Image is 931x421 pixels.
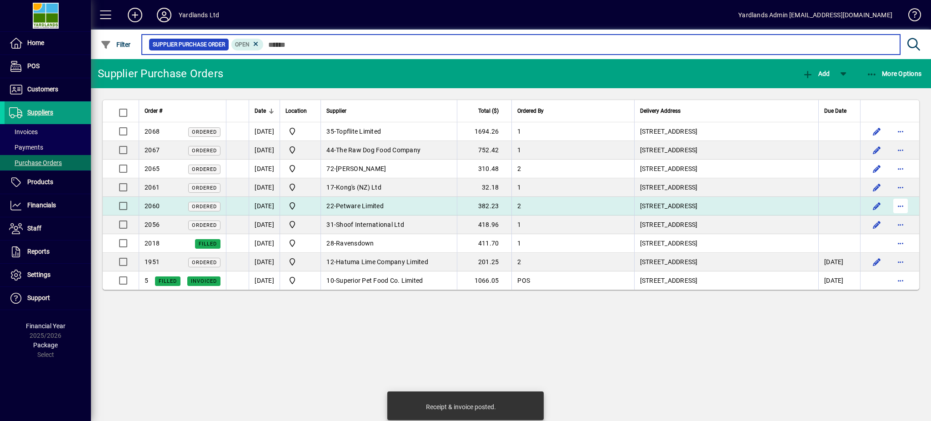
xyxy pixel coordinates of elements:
td: [DATE] [249,197,280,216]
span: [PERSON_NAME] [336,165,386,172]
td: - [320,122,457,141]
td: [STREET_ADDRESS] [634,178,818,197]
div: Due Date [824,106,855,116]
span: Yardlands Limited [285,200,315,211]
div: Yardlands Ltd [179,8,219,22]
td: [STREET_ADDRESS] [634,197,818,216]
td: 411.70 [457,234,511,253]
td: - [320,141,457,160]
td: - [320,216,457,234]
span: Ordered [192,260,217,266]
span: Reports [27,248,50,255]
td: 752.42 [457,141,511,160]
div: Total ($) [463,106,507,116]
button: Edit [870,143,884,157]
td: [DATE] [249,253,280,271]
span: 2061 [145,184,160,191]
span: 2060 [145,202,160,210]
td: [DATE] [249,216,280,234]
td: [STREET_ADDRESS] [634,141,818,160]
a: POS [5,55,91,78]
span: 2 [517,202,521,210]
button: More options [893,273,908,288]
td: [STREET_ADDRESS] [634,216,818,234]
button: More options [893,217,908,232]
a: Invoices [5,124,91,140]
td: [DATE] [249,178,280,197]
span: Date [255,106,266,116]
td: [STREET_ADDRESS] [634,122,818,141]
span: 2068 [145,128,160,135]
a: Reports [5,241,91,263]
a: Settings [5,264,91,286]
span: Filled [159,278,177,284]
td: [DATE] [249,160,280,178]
span: Yardlands Limited [285,256,315,267]
span: Yardlands Limited [285,126,315,137]
td: [STREET_ADDRESS] [634,253,818,271]
a: Products [5,171,91,194]
button: More options [893,124,908,139]
td: 1066.05 [457,271,511,290]
button: Filter [98,36,133,53]
span: Add [802,70,830,77]
span: Ordered [192,204,217,210]
td: 310.48 [457,160,511,178]
td: [DATE] [249,141,280,160]
td: 32.18 [457,178,511,197]
button: More options [893,161,908,176]
span: 1 [517,221,521,228]
span: Topflite Limited [336,128,381,135]
span: Yardlands Limited [285,219,315,230]
span: Yardlands Limited [285,238,315,249]
button: More Options [864,65,924,82]
span: 2065 [145,165,160,172]
span: Open [235,41,250,48]
span: 2 [517,258,521,266]
span: Ordered [192,148,217,154]
span: 31 [326,221,334,228]
span: Financials [27,201,56,209]
a: Home [5,32,91,55]
a: Financials [5,194,91,217]
a: Knowledge Base [901,2,920,31]
span: 1 [517,146,521,154]
span: Ordered [192,129,217,135]
a: Staff [5,217,91,240]
span: Ravensdown [336,240,374,247]
span: 17 [326,184,334,191]
td: - [320,197,457,216]
span: Home [27,39,44,46]
span: Payments [9,144,43,151]
mat-chip: Completion Status: Open [231,39,264,50]
span: Purchase Orders [9,159,62,166]
button: Profile [150,7,179,23]
span: Yardlands Limited [285,182,315,193]
span: Staff [27,225,41,232]
button: Add [120,7,150,23]
button: More options [893,236,908,251]
span: Location [285,106,307,116]
td: [DATE] [818,253,860,271]
button: Edit [870,255,884,269]
td: - [320,253,457,271]
span: 44 [326,146,334,154]
span: Filter [100,41,131,48]
td: [DATE] [818,271,860,290]
span: The Raw Dog Food Company [336,146,420,154]
td: [DATE] [249,271,280,290]
td: [STREET_ADDRESS] [634,234,818,253]
td: - [320,234,457,253]
span: Package [33,341,58,349]
button: Edit [870,199,884,213]
span: 28 [326,240,334,247]
span: More Options [866,70,922,77]
span: Suppliers [27,109,53,116]
span: Due Date [824,106,846,116]
span: Superior Pet Food Co. Limited [336,277,423,284]
span: Yardlands Limited [285,275,315,286]
span: 35 [326,128,334,135]
div: Ordered By [517,106,628,116]
span: Supplier [326,106,346,116]
button: Edit [870,124,884,139]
